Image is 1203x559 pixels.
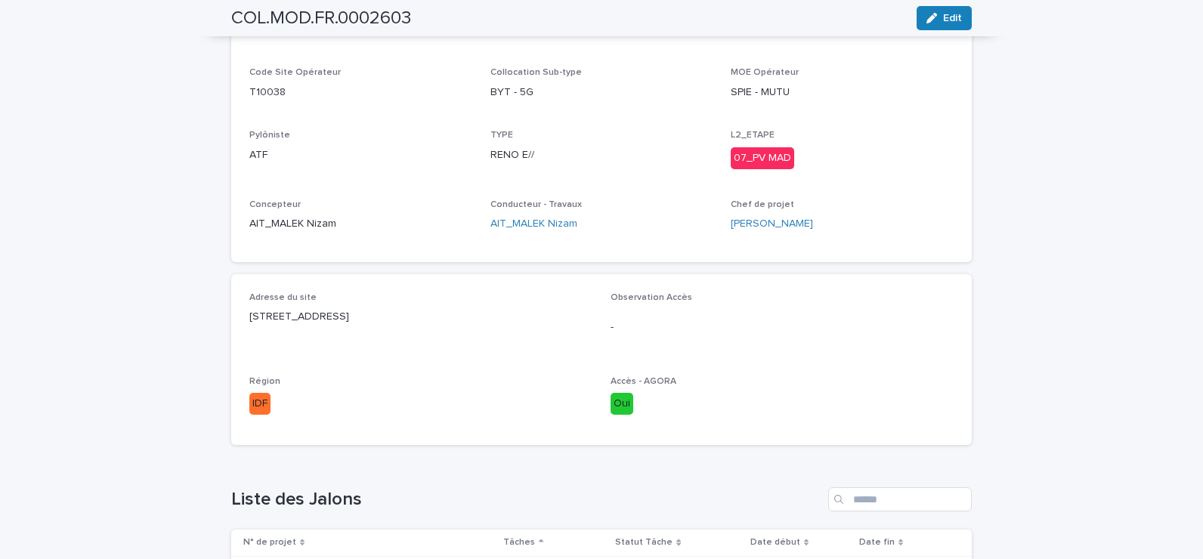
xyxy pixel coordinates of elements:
[611,320,954,335] p: -
[731,85,954,100] p: SPIE - MUTU
[615,534,673,551] p: Statut Tâche
[917,6,972,30] button: Edit
[249,377,280,386] span: Région
[249,147,472,163] p: ATF
[859,534,895,551] p: Date fin
[828,487,972,511] input: Search
[249,200,301,209] span: Concepteur
[750,534,800,551] p: Date début
[249,293,317,302] span: Adresse du site
[490,131,513,140] span: TYPE
[503,534,535,551] p: Tâches
[731,131,775,140] span: L2_ETAPE
[249,85,472,100] p: T10038
[231,8,411,29] h2: COL.MOD.FR.0002603
[943,13,962,23] span: Edit
[490,68,582,77] span: Collocation Sub-type
[249,216,472,232] p: AIT_MALEK Nizam
[490,147,713,163] p: RENO E//
[231,489,822,511] h1: Liste des Jalons
[490,85,713,100] p: BYT - 5G
[249,393,271,415] div: IDF
[731,147,794,169] div: 07_PV MAD
[490,216,577,232] a: AIT_MALEK Nizam
[490,200,582,209] span: Conducteur - Travaux
[731,200,794,209] span: Chef de projet
[243,534,296,551] p: N° de projet
[611,293,692,302] span: Observation Accès
[611,393,633,415] div: Oui
[731,68,799,77] span: MOE Opérateur
[249,309,592,325] p: [STREET_ADDRESS]
[249,131,290,140] span: Pylôniste
[731,216,813,232] a: [PERSON_NAME]
[249,68,341,77] span: Code Site Opérateur
[611,377,676,386] span: Accès - AGORA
